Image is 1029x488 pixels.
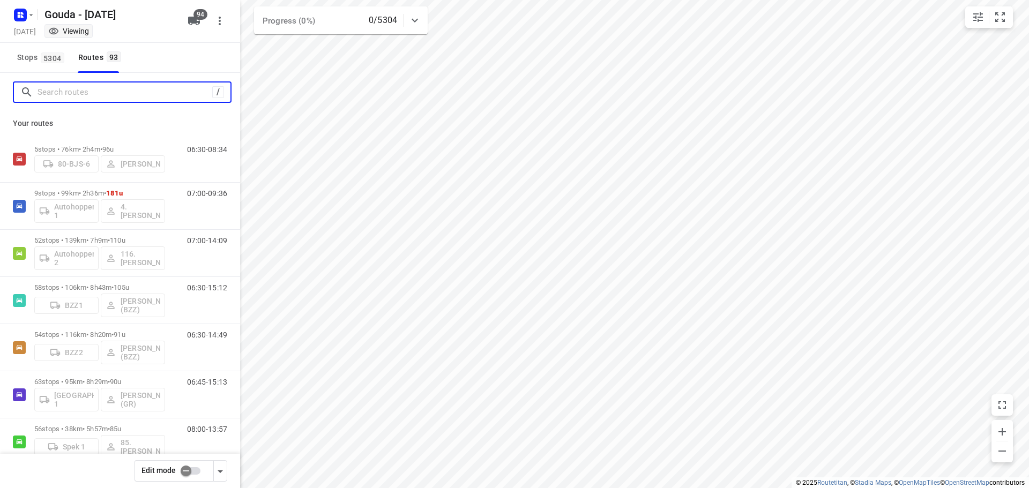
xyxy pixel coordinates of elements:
[108,236,110,244] span: •
[989,6,1011,28] button: Fit zoom
[369,14,397,27] p: 0/5304
[187,189,227,198] p: 07:00-09:36
[17,51,68,64] span: Stops
[817,479,847,486] a: Routetitan
[110,378,121,386] span: 90u
[193,9,207,20] span: 94
[48,26,89,36] div: You are currently in view mode. To make any changes, go to edit project.
[111,283,114,291] span: •
[78,51,124,64] div: Routes
[34,425,165,433] p: 56 stops • 38km • 5h57m
[187,236,227,245] p: 07:00-14:09
[110,236,125,244] span: 110u
[102,145,114,153] span: 96u
[855,479,891,486] a: Stadia Maps
[796,479,1025,486] li: © 2025 , © , © © contributors
[187,425,227,433] p: 08:00-13:57
[965,6,1013,28] div: small contained button group
[209,10,230,32] button: More
[212,86,224,98] div: /
[187,145,227,154] p: 06:30-08:34
[34,236,165,244] p: 52 stops • 139km • 7h9m
[187,378,227,386] p: 06:45-15:13
[108,425,110,433] span: •
[945,479,989,486] a: OpenStreetMap
[967,6,989,28] button: Map settings
[34,189,165,197] p: 9 stops • 99km • 2h36m
[100,145,102,153] span: •
[187,331,227,339] p: 06:30-14:49
[34,331,165,339] p: 54 stops • 116km • 8h20m
[34,283,165,291] p: 58 stops • 106km • 8h43m
[108,378,110,386] span: •
[899,479,940,486] a: OpenMapTiles
[263,16,315,26] span: Progress (0%)
[187,283,227,292] p: 06:30-15:12
[141,466,176,475] span: Edit mode
[214,464,227,477] div: Driver app settings
[34,145,165,153] p: 5 stops • 76km • 2h4m
[34,378,165,386] p: 63 stops • 95km • 8h29m
[114,283,129,291] span: 105u
[13,118,227,129] p: Your routes
[106,189,123,197] span: 181u
[38,84,212,101] input: Search routes
[104,189,106,197] span: •
[183,10,205,32] button: 94
[107,51,121,62] span: 93
[41,52,64,63] span: 5304
[114,331,125,339] span: 91u
[111,331,114,339] span: •
[110,425,121,433] span: 85u
[254,6,428,34] div: Progress (0%)0/5304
